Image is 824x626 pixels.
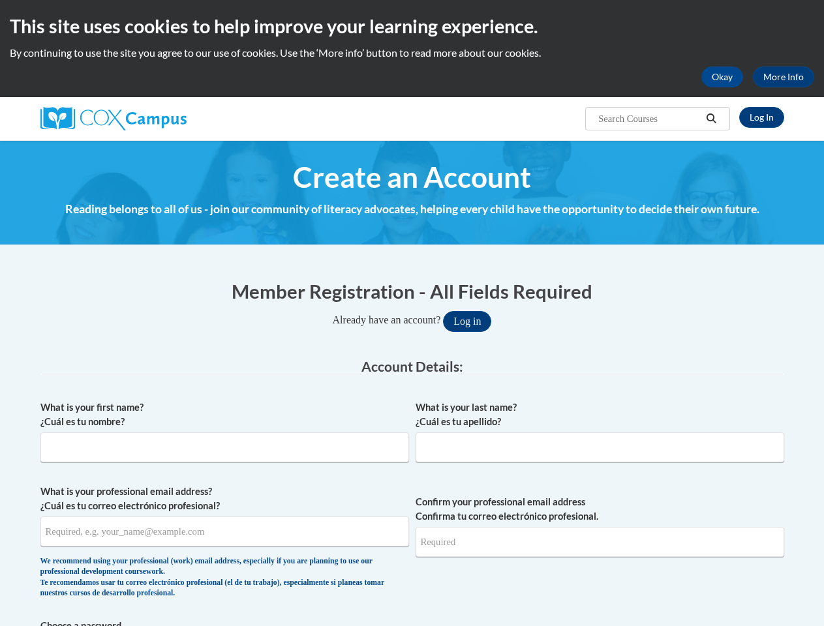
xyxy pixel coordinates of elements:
[416,432,784,462] input: Metadata input
[416,527,784,557] input: Required
[40,516,409,546] input: Metadata input
[10,46,814,60] p: By continuing to use the site you agree to our use of cookies. Use the ‘More info’ button to read...
[293,160,531,194] span: Create an Account
[739,107,784,128] a: Log In
[701,111,721,127] button: Search
[40,556,409,599] div: We recommend using your professional (work) email address, especially if you are planning to use ...
[10,13,814,39] h2: This site uses cookies to help improve your learning experience.
[416,400,784,429] label: What is your last name? ¿Cuál es tu apellido?
[753,67,814,87] a: More Info
[416,495,784,524] label: Confirm your professional email address Confirma tu correo electrónico profesional.
[40,278,784,305] h1: Member Registration - All Fields Required
[701,67,743,87] button: Okay
[40,432,409,462] input: Metadata input
[40,107,187,130] img: Cox Campus
[40,201,784,218] h4: Reading belongs to all of us - join our community of literacy advocates, helping every child have...
[597,111,701,127] input: Search Courses
[40,400,409,429] label: What is your first name? ¿Cuál es tu nombre?
[361,358,463,374] span: Account Details:
[443,311,491,332] button: Log in
[40,484,409,513] label: What is your professional email address? ¿Cuál es tu correo electrónico profesional?
[333,314,441,325] span: Already have an account?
